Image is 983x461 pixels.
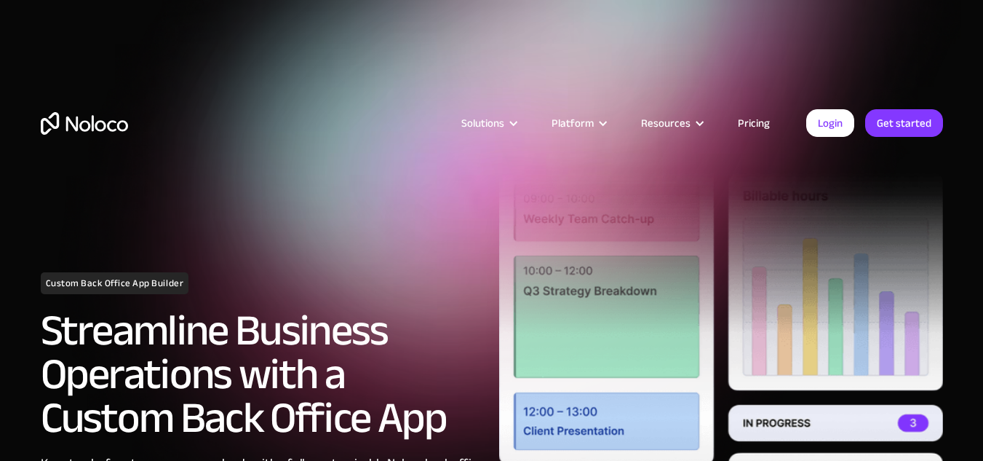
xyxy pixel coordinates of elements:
[41,112,128,135] a: home
[443,114,533,133] div: Solutions
[641,114,691,133] div: Resources
[552,114,594,133] div: Platform
[623,114,720,133] div: Resources
[41,309,485,440] h2: Streamline Business Operations with a Custom Back Office App
[720,114,788,133] a: Pricing
[461,114,504,133] div: Solutions
[41,272,189,294] h1: Custom Back Office App Builder
[806,109,854,137] a: Login
[865,109,943,137] a: Get started
[533,114,623,133] div: Platform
